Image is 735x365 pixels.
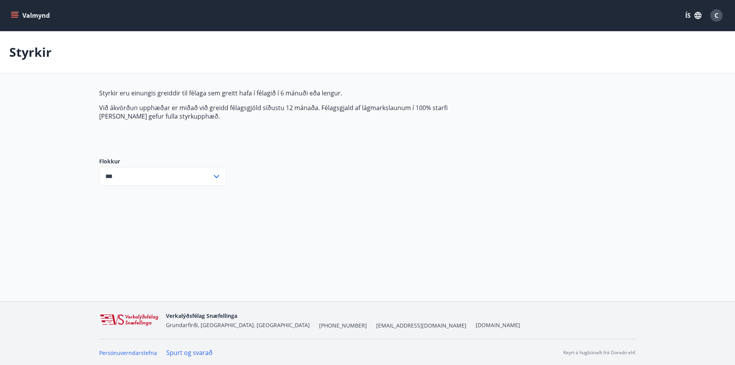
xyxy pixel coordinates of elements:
[681,8,706,22] button: ÍS
[99,89,463,97] p: Styrkir eru einungis greiddir til félaga sem greitt hafa í félagið í 6 mánuði eða lengur.
[166,348,213,357] a: Spurt og svarað
[376,322,466,329] span: [EMAIL_ADDRESS][DOMAIN_NAME]
[99,314,160,327] img: WvRpJk2u6KDFA1HvFrCJUzbr97ECa5dHUCvez65j.png
[99,104,463,121] p: Við ákvörðun upphæðar er miðað við greidd félagsgjöld síðustu 12 mánaða. Félagsgjald af lágmarksl...
[166,321,310,329] span: Grundarfirði, [GEOGRAPHIC_DATA], [GEOGRAPHIC_DATA]
[9,8,53,22] button: menu
[563,349,636,356] p: Keyrt á hugbúnaði frá Dorado ehf.
[476,321,520,329] a: [DOMAIN_NAME]
[99,349,157,357] a: Persónuverndarstefna
[9,44,52,61] p: Styrkir
[707,6,726,25] button: C
[715,11,718,20] span: C
[99,158,226,165] label: Flokkur
[166,312,237,319] span: Verkalýðsfélag Snæfellinga
[319,322,367,329] span: [PHONE_NUMBER]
